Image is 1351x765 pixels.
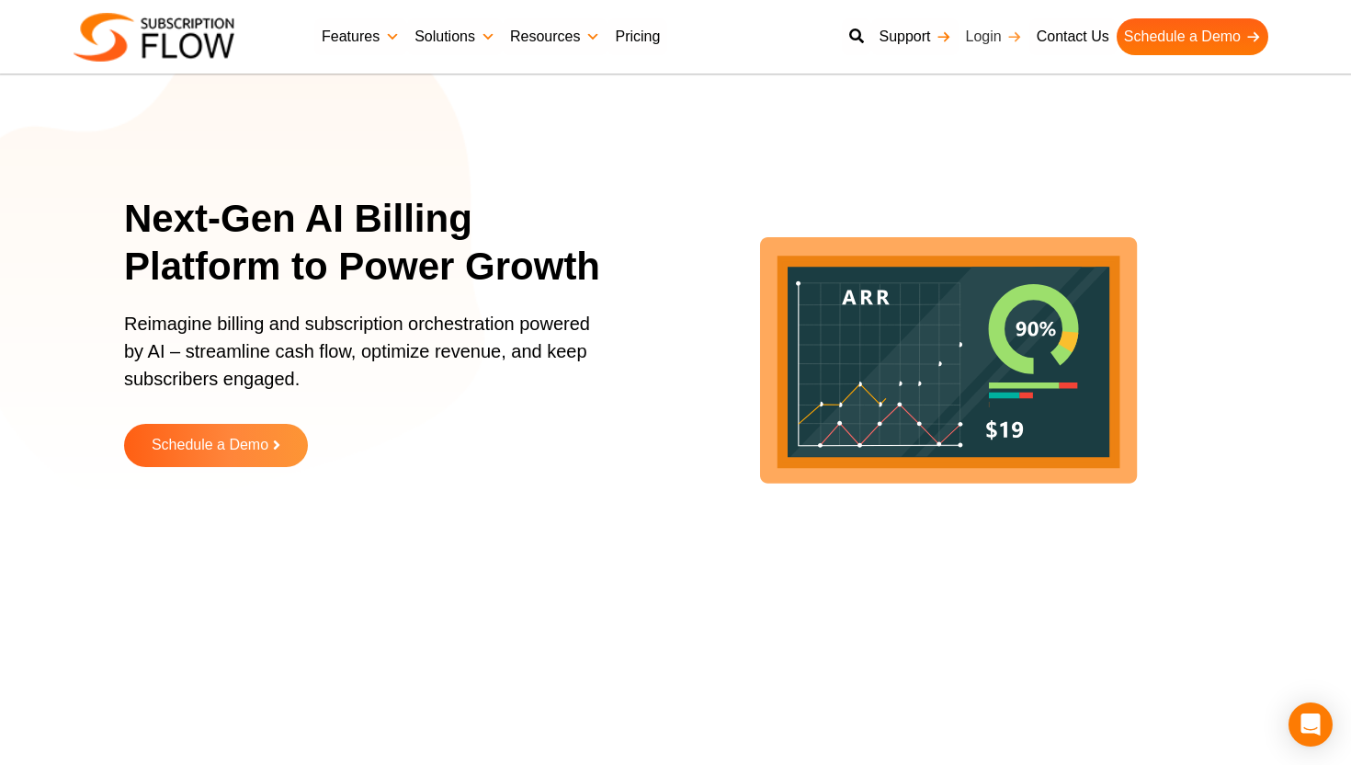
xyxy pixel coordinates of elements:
a: Features [314,18,407,55]
a: Schedule a Demo [1117,18,1268,55]
a: Login [959,18,1029,55]
a: Support [871,18,958,55]
img: Subscriptionflow [74,13,234,62]
a: Schedule a Demo [124,424,308,467]
a: Solutions [407,18,503,55]
div: Open Intercom Messenger [1289,702,1333,747]
a: Contact Us [1029,18,1117,55]
span: Schedule a Demo [152,438,268,453]
a: Pricing [607,18,667,55]
h1: Next-Gen AI Billing Platform to Power Growth [124,195,625,291]
a: Resources [503,18,607,55]
p: Reimagine billing and subscription orchestration powered by AI – streamline cash flow, optimize r... [124,310,602,411]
